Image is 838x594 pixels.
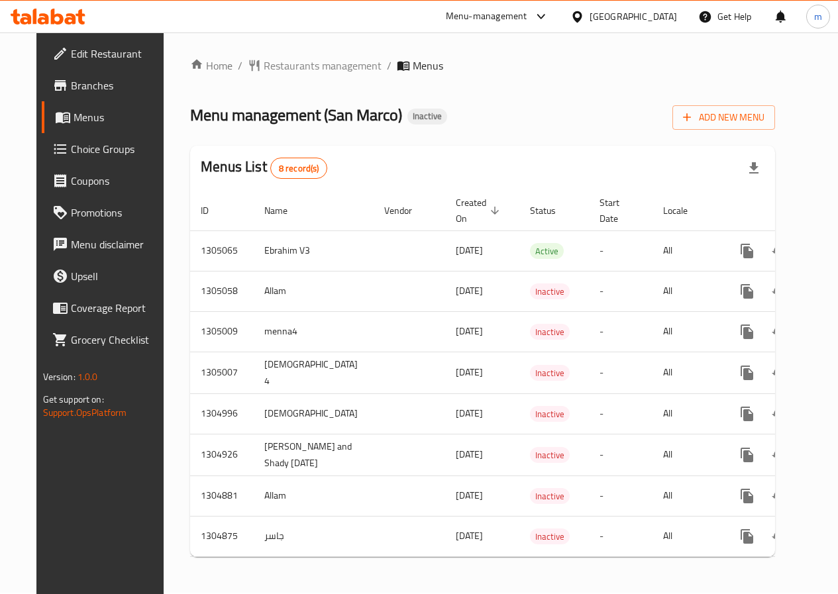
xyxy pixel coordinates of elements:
[190,475,254,516] td: 1304881
[42,133,176,165] a: Choice Groups
[190,434,254,475] td: 1304926
[653,230,721,271] td: All
[738,152,770,184] div: Export file
[731,316,763,348] button: more
[43,391,104,408] span: Get support on:
[731,398,763,430] button: more
[530,366,570,381] span: Inactive
[201,203,226,219] span: ID
[589,271,653,311] td: -
[254,230,374,271] td: Ebrahim V3
[71,77,166,93] span: Branches
[271,162,327,175] span: 8 record(s)
[653,271,721,311] td: All
[731,480,763,512] button: more
[407,111,447,122] span: Inactive
[530,284,570,299] span: Inactive
[71,141,166,157] span: Choice Groups
[600,195,637,226] span: Start Date
[653,475,721,516] td: All
[653,352,721,393] td: All
[42,260,176,292] a: Upsell
[71,332,166,348] span: Grocery Checklist
[456,446,483,463] span: [DATE]
[456,195,503,226] span: Created On
[530,529,570,544] span: Inactive
[763,357,795,389] button: Change Status
[78,368,98,385] span: 1.0.0
[530,489,570,504] span: Inactive
[589,230,653,271] td: -
[653,311,721,352] td: All
[456,405,483,422] span: [DATE]
[731,439,763,471] button: more
[763,520,795,552] button: Change Status
[456,322,483,340] span: [DATE]
[264,58,382,74] span: Restaurants management
[456,487,483,504] span: [DATE]
[530,406,570,422] div: Inactive
[254,271,374,311] td: Allam
[42,70,176,101] a: Branches
[589,516,653,556] td: -
[653,434,721,475] td: All
[763,398,795,430] button: Change Status
[763,275,795,307] button: Change Status
[731,357,763,389] button: more
[407,109,447,124] div: Inactive
[589,475,653,516] td: -
[413,58,443,74] span: Menus
[653,393,721,434] td: All
[71,46,166,62] span: Edit Restaurant
[731,520,763,552] button: more
[446,9,527,25] div: Menu-management
[590,9,677,24] div: [GEOGRAPHIC_DATA]
[201,157,327,179] h2: Menus List
[387,58,392,74] li: /
[190,516,254,556] td: 1304875
[731,275,763,307] button: more
[248,58,382,74] a: Restaurants management
[71,300,166,316] span: Coverage Report
[42,38,176,70] a: Edit Restaurant
[74,109,166,125] span: Menus
[456,282,483,299] span: [DATE]
[71,205,166,221] span: Promotions
[530,324,570,340] div: Inactive
[589,352,653,393] td: -
[42,165,176,197] a: Coupons
[270,158,328,179] div: Total records count
[190,230,254,271] td: 1305065
[71,173,166,189] span: Coupons
[43,368,76,385] span: Version:
[384,203,429,219] span: Vendor
[254,311,374,352] td: menna4
[190,311,254,352] td: 1305009
[42,324,176,356] a: Grocery Checklist
[254,475,374,516] td: Allam
[254,516,374,556] td: جاسر
[71,268,166,284] span: Upsell
[456,364,483,381] span: [DATE]
[763,235,795,267] button: Change Status
[683,109,764,126] span: Add New Menu
[190,58,775,74] nav: breadcrumb
[190,58,233,74] a: Home
[530,244,564,259] span: Active
[254,393,374,434] td: [DEMOGRAPHIC_DATA]
[530,243,564,259] div: Active
[663,203,705,219] span: Locale
[42,292,176,324] a: Coverage Report
[530,488,570,504] div: Inactive
[254,352,374,393] td: [DEMOGRAPHIC_DATA] 4
[763,480,795,512] button: Change Status
[456,242,483,259] span: [DATE]
[456,527,483,544] span: [DATE]
[530,447,570,463] div: Inactive
[589,311,653,352] td: -
[814,9,822,24] span: m
[264,203,305,219] span: Name
[763,439,795,471] button: Change Status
